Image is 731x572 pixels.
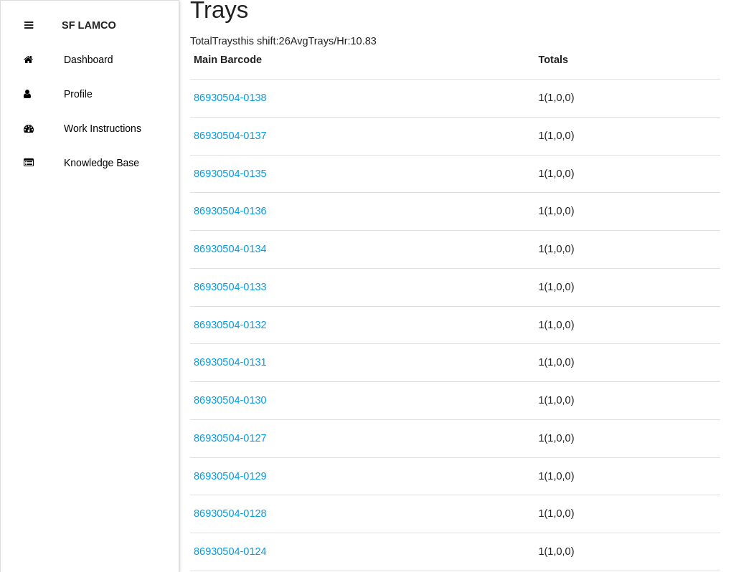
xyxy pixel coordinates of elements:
a: 86930504-0132 [194,319,267,330]
a: 86930504-0138 [194,92,267,103]
a: 86930504-0124 [194,545,267,557]
a: 86930504-0137 [194,130,267,141]
td: 1 ( 1 , 0 , 0 ) [534,193,720,231]
td: 1 ( 1 , 0 , 0 ) [534,344,720,382]
a: 86930504-0131 [194,356,267,368]
td: 1 ( 1 , 0 , 0 ) [534,457,720,495]
a: 86930504-0134 [194,243,267,254]
td: 1 ( 1 , 0 , 0 ) [534,268,720,306]
a: Work Instructions [1,111,179,146]
a: 86930504-0136 [194,205,267,216]
td: 1 ( 1 , 0 , 0 ) [534,382,720,420]
a: 86930504-0129 [194,470,267,482]
a: 86930504-0135 [194,168,267,179]
a: Knowledge Base [1,146,179,180]
a: Profile [1,77,179,111]
p: Total Trays this shift: 26 Avg Trays /Hr: 10.83 [190,34,720,49]
div: Close [24,8,33,42]
a: Dashboard [1,42,179,77]
td: 1 ( 1 , 0 , 0 ) [534,80,720,118]
p: SF LAMCO [62,8,116,31]
td: 1 ( 1 , 0 , 0 ) [534,533,720,571]
td: 1 ( 1 , 0 , 0 ) [534,117,720,155]
a: 86930504-0130 [194,394,267,406]
td: 1 ( 1 , 0 , 0 ) [534,306,720,344]
td: 1 ( 1 , 0 , 0 ) [534,419,720,457]
a: 86930504-0128 [194,507,267,519]
td: 1 ( 1 , 0 , 0 ) [534,231,720,269]
th: Totals [534,52,720,79]
td: 1 ( 1 , 0 , 0 ) [534,495,720,533]
th: Main Barcode [190,52,534,79]
a: 86930504-0127 [194,432,267,444]
a: 86930504-0133 [194,281,267,292]
td: 1 ( 1 , 0 , 0 ) [534,155,720,193]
